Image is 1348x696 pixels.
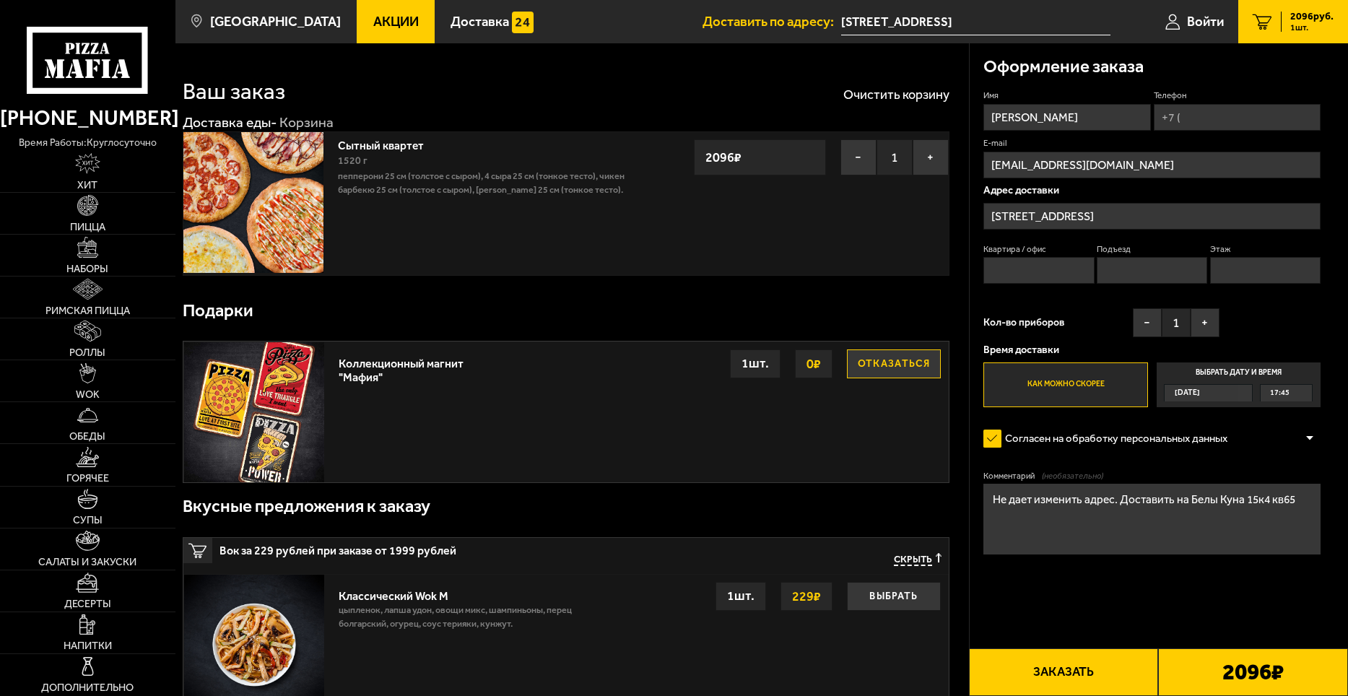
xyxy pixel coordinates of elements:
input: @ [983,152,1321,178]
div: 1 шт. [730,349,780,378]
h1: Ваш заказ [183,80,285,103]
span: Обеды [69,431,105,441]
h3: Оформление заказа [983,58,1144,75]
span: Супы [73,515,103,525]
span: 2096 руб. [1290,12,1334,22]
a: Сытный квартет [338,134,438,152]
span: 1520 г [338,155,368,167]
p: Пепперони 25 см (толстое с сыром), 4 сыра 25 см (тонкое тесто), Чикен Барбекю 25 см (толстое с сы... [338,169,650,197]
strong: 2096 ₽ [702,144,745,171]
span: 1 [877,139,913,175]
label: Квартира / офис [983,243,1094,255]
span: [GEOGRAPHIC_DATA] [210,15,341,29]
span: Пицца [70,222,105,232]
strong: 0 ₽ [803,350,825,378]
button: Очистить корзину [843,88,949,101]
p: цыпленок, лапша удон, овощи микс, шампиньоны, перец болгарский, огурец, соус терияки, кунжут. [339,603,582,638]
input: +7 ( [1154,104,1321,131]
span: Доставить по адресу: [703,15,841,29]
b: 2096 ₽ [1222,661,1284,683]
label: Подъезд [1097,243,1207,255]
div: Корзина [279,113,334,131]
span: WOK [76,389,100,399]
span: Наборы [66,264,108,274]
button: Выбрать [847,582,941,611]
span: Кол-во приборов [983,318,1064,328]
span: Напитки [64,640,112,651]
label: Согласен на обработку персональных данных [983,425,1241,453]
button: − [1133,308,1162,337]
span: [DATE] [1175,385,1200,401]
strong: 229 ₽ [788,583,825,610]
label: Имя [983,90,1150,101]
span: Горячее [66,473,109,483]
button: Отказаться [847,349,941,378]
h3: Вкусные предложения к заказу [183,497,430,515]
button: Заказать [969,648,1159,696]
input: Имя [983,104,1150,131]
label: Как можно скорее [983,362,1148,407]
span: Римская пицца [45,305,130,316]
button: + [1191,308,1219,337]
div: Коллекционный магнит "Мафия" [339,349,472,384]
div: 1 шт. [716,582,766,611]
span: Роллы [69,347,105,357]
label: Выбрать дату и время [1157,362,1321,407]
span: Десерты [64,599,111,609]
p: Время доставки [983,344,1321,355]
span: 1 шт. [1290,23,1334,32]
span: (необязательно) [1042,470,1103,482]
span: Войти [1187,15,1224,29]
span: Россия, Санкт-Петербург, улица Белы Куна, 15к4 [841,9,1110,35]
label: E-mail [983,137,1321,149]
span: Вок за 229 рублей при заказе от 1999 рублей [219,538,679,557]
span: Дополнительно [41,682,134,692]
p: Адрес доставки [983,185,1321,196]
span: Скрыть [894,553,932,566]
span: 1 [1162,308,1191,337]
button: − [840,139,877,175]
button: Скрыть [894,553,942,566]
span: Акции [373,15,419,29]
label: Этаж [1210,243,1321,255]
span: Хит [77,180,97,190]
span: Доставка [451,15,509,29]
button: + [913,139,949,175]
h3: Подарки [183,302,253,319]
img: 15daf4d41897b9f0e9f617042186c801.svg [512,12,533,32]
label: Комментарий [983,470,1321,482]
a: Коллекционный магнит "Мафия"Отказаться0₽1шт. [183,342,949,482]
input: Ваш адрес доставки [841,9,1110,35]
a: Доставка еды- [183,114,277,131]
div: Классический Wok M [339,582,582,603]
label: Телефон [1154,90,1321,101]
span: 17:45 [1270,385,1290,401]
span: Салаты и закуски [38,557,136,567]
